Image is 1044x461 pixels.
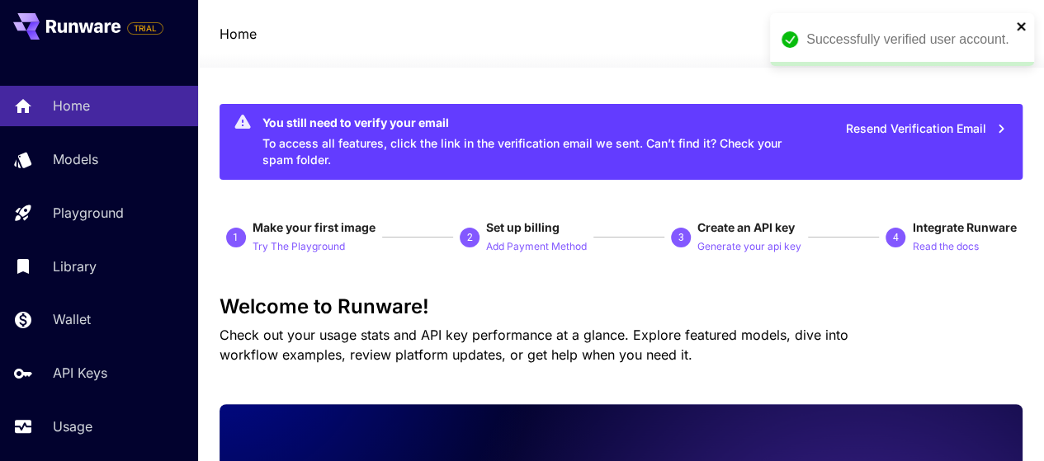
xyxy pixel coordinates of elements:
[262,109,797,175] div: To access all features, click the link in the verification email we sent. Can’t find it? Check yo...
[127,18,163,38] span: Add your payment card to enable full platform functionality.
[220,24,257,44] a: Home
[253,239,345,255] p: Try The Playground
[1016,20,1027,33] button: close
[53,309,91,329] p: Wallet
[912,220,1016,234] span: Integrate Runware
[220,295,1023,318] h3: Welcome to Runware!
[486,239,587,255] p: Add Payment Method
[128,22,163,35] span: TRIAL
[53,256,97,276] p: Library
[253,236,345,256] button: Try The Playground
[220,24,257,44] nav: breadcrumb
[697,236,801,256] button: Generate your api key
[697,220,795,234] span: Create an API key
[697,239,801,255] p: Generate your api key
[220,327,848,363] span: Check out your usage stats and API key performance at a glance. Explore featured models, dive int...
[53,363,107,383] p: API Keys
[912,236,978,256] button: Read the docs
[233,230,239,245] p: 1
[836,112,1016,146] button: Resend Verification Email
[466,230,472,245] p: 2
[262,114,797,131] div: You still need to verify your email
[53,416,92,436] p: Usage
[486,220,560,234] span: Set up billing
[806,30,1011,49] div: Successfully verified user account.
[53,96,90,115] p: Home
[893,230,899,245] p: 4
[486,236,587,256] button: Add Payment Method
[912,239,978,255] p: Read the docs
[253,220,376,234] span: Make your first image
[678,230,684,245] p: 3
[53,203,124,223] p: Playground
[53,149,98,169] p: Models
